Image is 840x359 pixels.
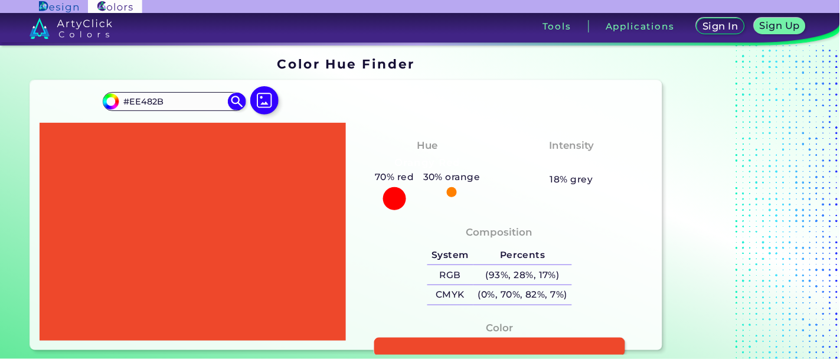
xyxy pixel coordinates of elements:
[473,246,572,265] h5: Percents
[606,22,675,31] h3: Applications
[667,53,815,296] iframe: Advertisement
[427,285,473,305] h5: CMYK
[370,169,419,185] h5: 70% red
[541,156,603,170] h3: Moderate
[466,224,533,241] h4: Composition
[762,21,799,30] h5: Sign Up
[427,265,473,285] h5: RGB
[277,55,415,73] h1: Color Hue Finder
[549,137,594,154] h4: Intensity
[427,246,473,265] h5: System
[39,1,79,12] img: ArtyClick Design logo
[757,19,803,34] a: Sign Up
[250,86,279,115] img: icon picture
[542,22,571,31] h3: Tools
[417,137,438,154] h4: Hue
[550,172,593,187] h5: 18% grey
[30,18,113,39] img: logo_artyclick_colors_white.svg
[705,22,737,31] h5: Sign In
[699,19,742,34] a: Sign In
[473,285,572,305] h5: (0%, 70%, 82%, 7%)
[486,319,513,337] h4: Color
[390,156,465,170] h3: Orangy Red
[119,93,229,109] input: type color..
[473,265,572,285] h5: (93%, 28%, 17%)
[419,169,485,185] h5: 30% orange
[228,93,246,110] img: icon search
